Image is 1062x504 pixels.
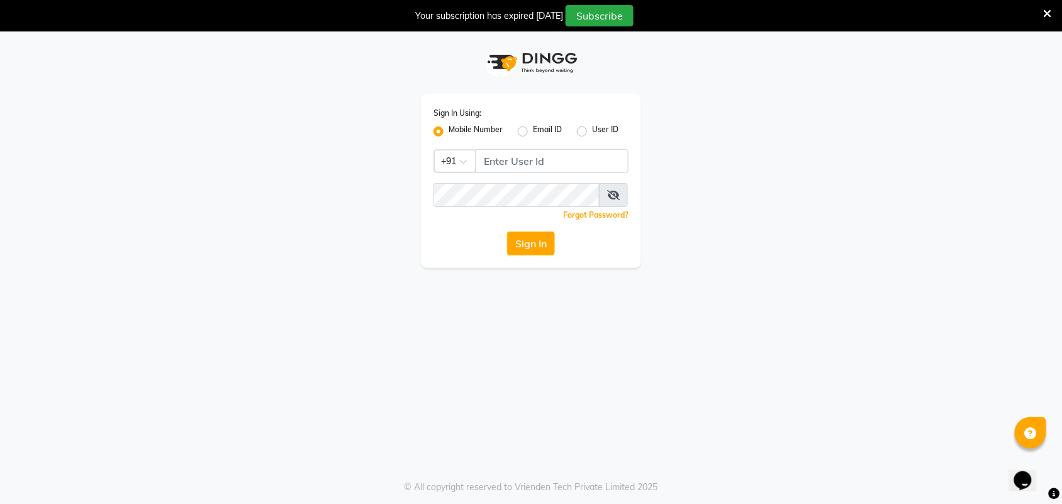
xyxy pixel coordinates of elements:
[566,5,634,26] button: Subscribe
[415,9,563,23] div: Your subscription has expired [DATE]
[533,124,562,139] label: Email ID
[1009,454,1049,491] iframe: chat widget
[449,124,503,139] label: Mobile Number
[563,210,629,220] a: Forgot Password?
[507,232,555,255] button: Sign In
[476,149,629,173] input: Username
[433,183,600,207] input: Username
[433,108,481,119] label: Sign In Using:
[592,124,618,139] label: User ID
[481,44,581,81] img: logo1.svg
